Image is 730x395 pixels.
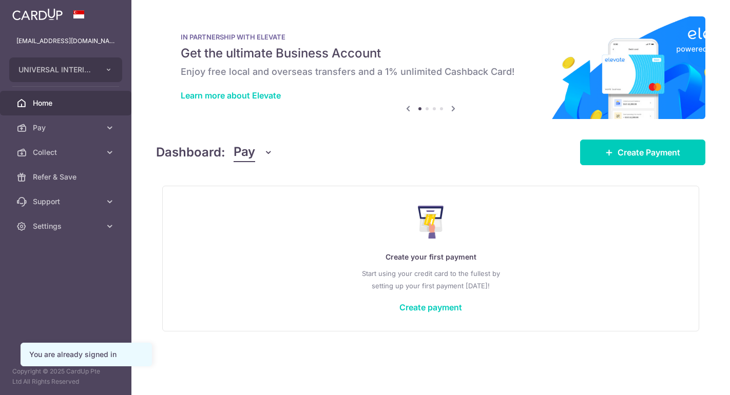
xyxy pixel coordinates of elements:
a: Create Payment [580,140,705,165]
p: IN PARTNERSHIP WITH ELEVATE [181,33,681,41]
p: [EMAIL_ADDRESS][DOMAIN_NAME] [16,36,115,46]
img: Make Payment [418,206,444,239]
span: Create Payment [618,146,680,159]
img: CardUp [12,8,63,21]
p: Create your first payment [183,251,678,263]
span: Pay [234,143,255,162]
button: Pay [234,143,273,162]
span: UNIVERSAL INTERIOR SUPPLY PTE. LTD. [18,65,94,75]
h4: Dashboard: [156,143,225,162]
span: Home [33,98,101,108]
p: Start using your credit card to the fullest by setting up your first payment [DATE]! [183,267,678,292]
span: Collect [33,147,101,157]
h6: Enjoy free local and overseas transfers and a 1% unlimited Cashback Card! [181,66,681,78]
span: Support [33,196,101,207]
span: Refer & Save [33,172,101,182]
div: You are already signed in [29,349,143,360]
span: Settings [33,221,101,231]
span: Pay [33,123,101,133]
h5: Get the ultimate Business Account [181,45,681,62]
a: Create payment [399,302,462,312]
img: Renovation banner [156,16,705,119]
a: Learn more about Elevate [181,90,281,101]
button: UNIVERSAL INTERIOR SUPPLY PTE. LTD. [9,57,122,82]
